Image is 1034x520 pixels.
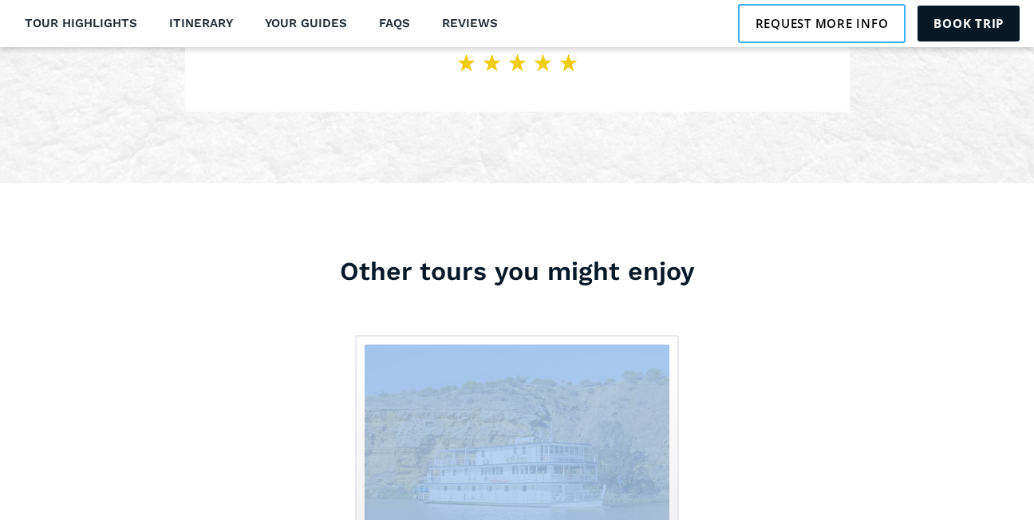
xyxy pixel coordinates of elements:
a: Request more info [738,4,906,42]
a: Your guides [255,5,357,42]
a: Tour highlights [14,5,147,42]
a: FAQs [369,5,420,42]
a: Reviews [432,5,507,42]
a: Itinerary [159,5,243,42]
h3: Other tours you might enjoy [16,255,1018,287]
a: Book trip [918,6,1020,41]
